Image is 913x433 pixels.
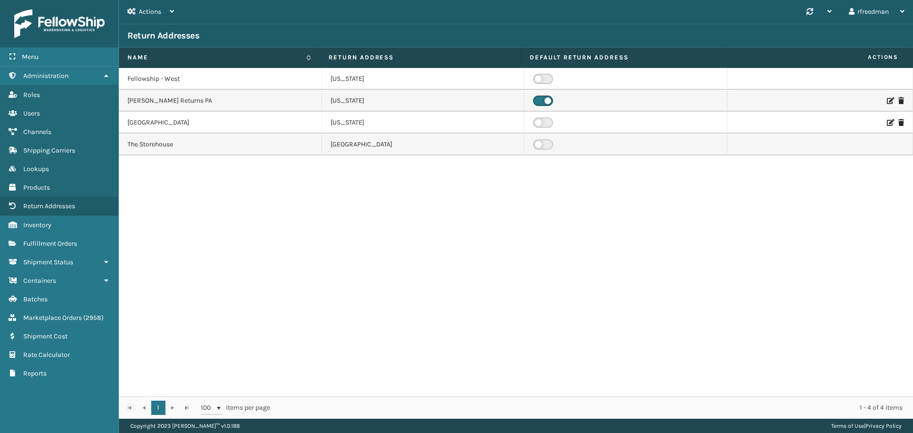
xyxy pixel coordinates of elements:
span: Return Addresses [23,202,75,210]
span: Products [23,183,50,192]
label: NAME [127,53,301,62]
i: Edit [887,119,893,126]
span: Channels [23,128,51,136]
span: Actions [139,8,161,16]
span: Lookups [23,165,49,173]
td: [US_STATE] [322,68,525,90]
h3: Return Addresses [127,30,199,41]
span: Shipping Carriers [23,146,75,154]
span: Fulfillment Orders [23,240,77,248]
span: Shipment Status [23,258,73,266]
label: RETURN ADDRESS [329,53,512,62]
span: items per page [201,401,270,415]
span: Containers [23,277,56,285]
td: [US_STATE] [322,112,525,134]
div: | [831,419,902,433]
td: [US_STATE] [322,90,525,112]
td: [PERSON_NAME] Returns PA [119,90,322,112]
span: ( 2958 ) [83,314,104,322]
a: 1 [151,401,165,415]
td: [GEOGRAPHIC_DATA] [322,134,525,155]
span: Reports [23,369,47,377]
span: Shipment Cost [23,332,68,340]
span: Batches [23,295,48,303]
td: Fellowship - West [119,68,322,90]
span: Roles [23,91,40,99]
a: Terms of Use [831,423,864,429]
i: Delete [898,119,904,126]
span: Actions [725,49,904,65]
p: Copyright 2023 [PERSON_NAME]™ v 1.0.188 [130,419,240,433]
td: [GEOGRAPHIC_DATA] [119,112,322,134]
span: 100 [201,403,215,413]
span: Users [23,109,40,117]
i: Delete [898,97,904,104]
i: Edit [887,97,893,104]
span: Marketplace Orders [23,314,82,322]
div: 1 - 4 of 4 items [283,403,903,413]
span: Inventory [23,221,51,229]
label: DEFAULT RETURN ADDRESS [530,53,713,62]
span: Rate Calculator [23,351,70,359]
span: Administration [23,72,68,80]
a: Privacy Policy [865,423,902,429]
td: The Storehouse [119,134,322,155]
span: Menu [22,53,39,61]
img: logo [14,10,105,38]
